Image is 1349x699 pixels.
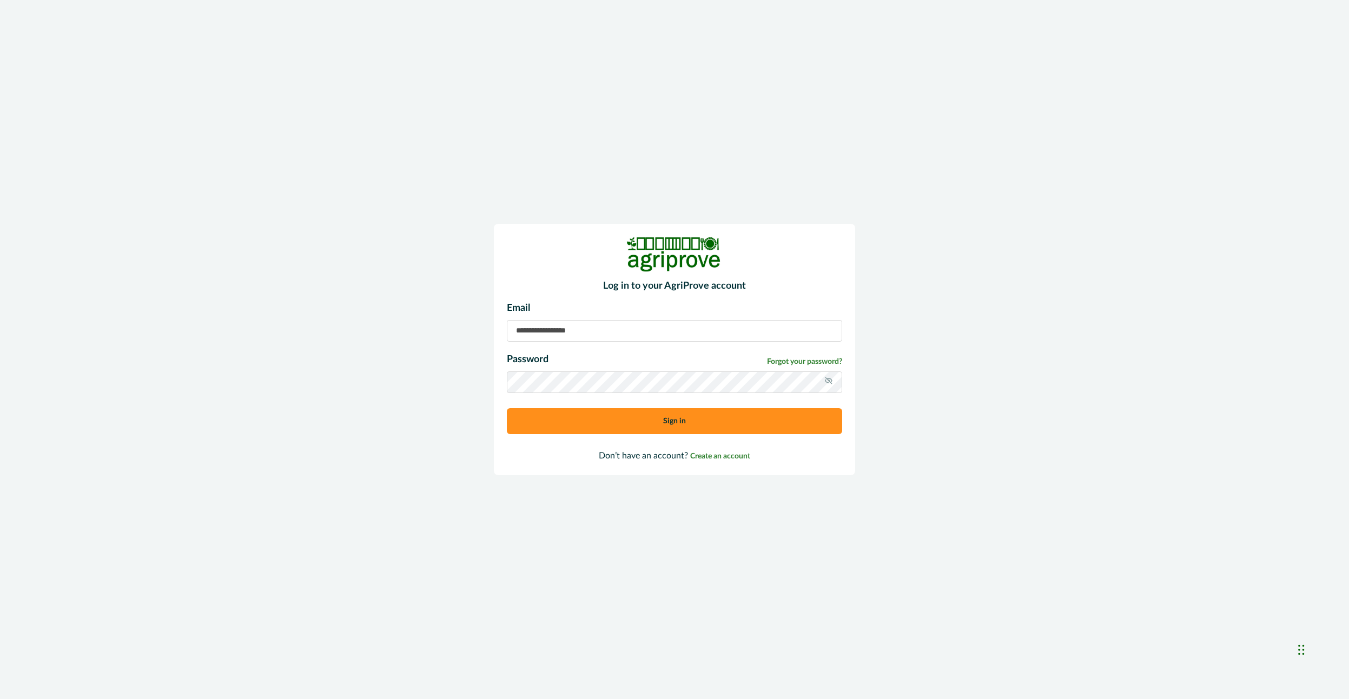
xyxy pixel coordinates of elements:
span: Create an account [690,452,750,460]
h2: Log in to your AgriProve account [507,281,842,292]
a: Forgot your password? [767,356,842,368]
iframe: Chat Widget [1295,623,1349,675]
p: Password [507,352,548,367]
button: Sign in [507,408,842,434]
p: Don’t have an account? [507,449,842,462]
a: Create an account [690,451,750,460]
img: Logo Image [626,237,723,272]
div: Drag [1298,634,1305,666]
p: Email [507,301,842,316]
